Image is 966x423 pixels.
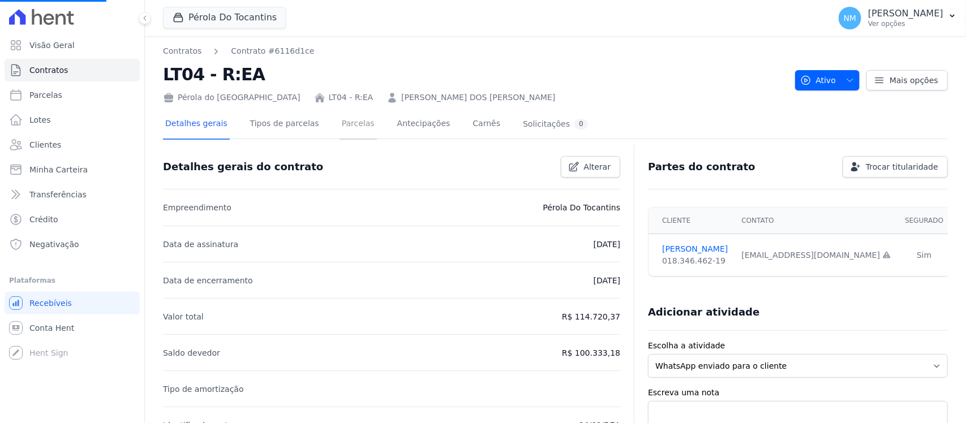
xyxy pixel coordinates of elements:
span: Visão Geral [29,40,75,51]
a: Visão Geral [5,34,140,57]
a: Contratos [163,45,201,57]
div: 018.346.462-19 [662,255,728,267]
span: Recebíveis [29,297,72,309]
p: R$ 100.333,18 [562,346,620,360]
a: Recebíveis [5,292,140,314]
a: Mais opções [866,70,948,90]
span: Parcelas [29,89,62,101]
span: Contratos [29,64,68,76]
div: Pérola do [GEOGRAPHIC_DATA] [163,92,300,103]
p: [DATE] [594,238,620,251]
p: Saldo devedor [163,346,220,360]
p: Valor total [163,310,204,323]
span: Negativação [29,239,79,250]
nav: Breadcrumb [163,45,314,57]
nav: Breadcrumb [163,45,786,57]
a: Crédito [5,208,140,231]
div: 0 [574,119,588,130]
h3: Detalhes gerais do contrato [163,160,323,174]
div: [EMAIL_ADDRESS][DOMAIN_NAME] [742,249,892,261]
th: Contato [735,208,899,234]
a: Carnês [470,110,503,140]
span: Transferências [29,189,87,200]
a: Tipos de parcelas [248,110,321,140]
a: Contratos [5,59,140,81]
a: Lotes [5,109,140,131]
h2: LT04 - R:EA [163,62,786,87]
span: Mais opções [890,75,938,86]
span: Alterar [584,161,611,172]
th: Cliente [649,208,735,234]
a: [PERSON_NAME] [662,243,728,255]
p: Pérola Do Tocantins [543,201,620,214]
span: NM [844,14,857,22]
a: Transferências [5,183,140,206]
a: Parcelas [340,110,377,140]
span: Lotes [29,114,51,126]
a: LT04 - R:EA [329,92,373,103]
p: [PERSON_NAME] [868,8,943,19]
a: Solicitações0 [521,110,590,140]
button: NM [PERSON_NAME] Ver opções [830,2,966,34]
span: Crédito [29,214,58,225]
a: Clientes [5,133,140,156]
a: Minha Carteira [5,158,140,181]
p: [DATE] [594,274,620,287]
p: Empreendimento [163,201,231,214]
p: Data de encerramento [163,274,253,287]
a: Negativação [5,233,140,256]
span: Trocar titularidade [866,161,938,172]
div: Solicitações [523,119,588,130]
button: Pérola Do Tocantins [163,7,286,28]
th: Segurado [898,208,950,234]
p: Tipo de amortização [163,382,244,396]
label: Escreva uma nota [648,387,948,399]
span: Conta Hent [29,322,74,334]
h3: Partes do contrato [648,160,755,174]
h3: Adicionar atividade [648,305,759,319]
div: Plataformas [9,274,135,287]
td: Sim [898,234,950,277]
a: Detalhes gerais [163,110,230,140]
span: Ativo [800,70,836,90]
a: Contrato #6116d1ce [231,45,314,57]
p: Data de assinatura [163,238,238,251]
p: Ver opções [868,19,943,28]
span: Clientes [29,139,61,150]
button: Ativo [795,70,860,90]
a: Alterar [561,156,621,178]
a: Conta Hent [5,317,140,339]
p: R$ 114.720,37 [562,310,620,323]
a: Trocar titularidade [843,156,948,178]
label: Escolha a atividade [648,340,948,352]
span: Minha Carteira [29,164,88,175]
a: Antecipações [395,110,453,140]
a: [PERSON_NAME] DOS [PERSON_NAME] [401,92,555,103]
a: Parcelas [5,84,140,106]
